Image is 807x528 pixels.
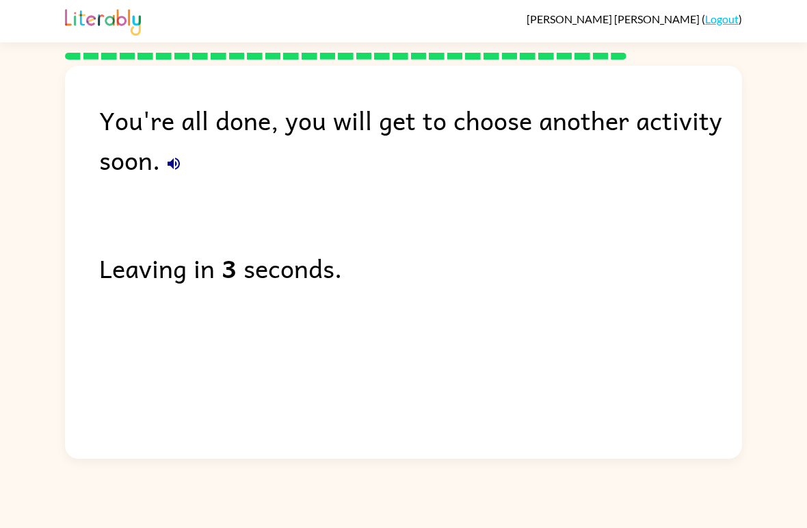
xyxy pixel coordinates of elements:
img: Literably [65,5,141,36]
div: You're all done, you will get to choose another activity soon. [99,100,742,179]
b: 3 [222,248,237,288]
span: [PERSON_NAME] [PERSON_NAME] [527,12,702,25]
div: ( ) [527,12,742,25]
a: Logout [705,12,739,25]
div: Leaving in seconds. [99,248,742,288]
